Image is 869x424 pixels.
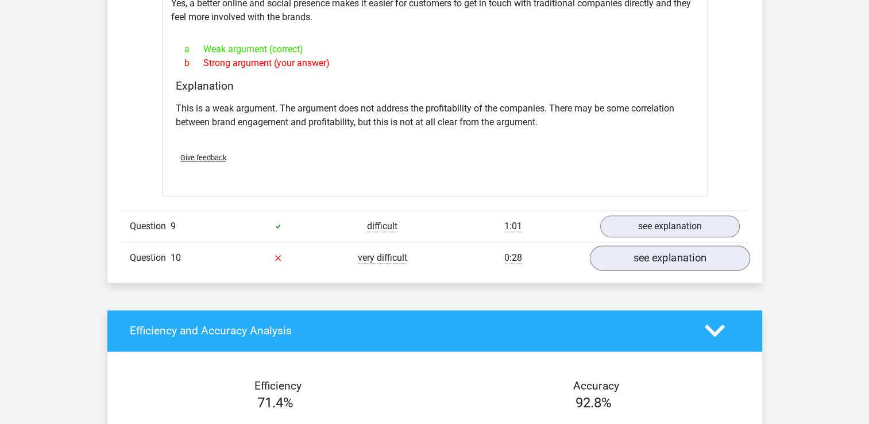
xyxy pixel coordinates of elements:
span: 0:28 [504,252,522,264]
p: This is a weak argument. The argument does not address the profitability of the companies. There ... [176,102,694,129]
div: Weak argument (correct) [176,43,694,56]
h4: Efficiency and Accuracy Analysis [130,324,688,337]
span: Question [130,219,171,233]
div: Strong argument (your answer) [176,56,694,70]
span: 71.4% [257,395,293,411]
span: difficult [367,221,397,232]
span: 9 [171,221,176,232]
span: 1:01 [504,221,522,232]
span: b [184,56,203,70]
a: see explanation [589,245,750,271]
span: Give feedback [180,153,226,162]
span: very difficult [358,252,407,264]
span: 92.8% [576,395,612,411]
h4: Efficiency [130,379,426,392]
span: 10 [171,252,181,263]
a: see explanation [600,215,740,237]
h4: Accuracy [448,379,744,392]
span: Question [130,251,171,265]
span: a [184,43,203,56]
h4: Explanation [176,79,694,92]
